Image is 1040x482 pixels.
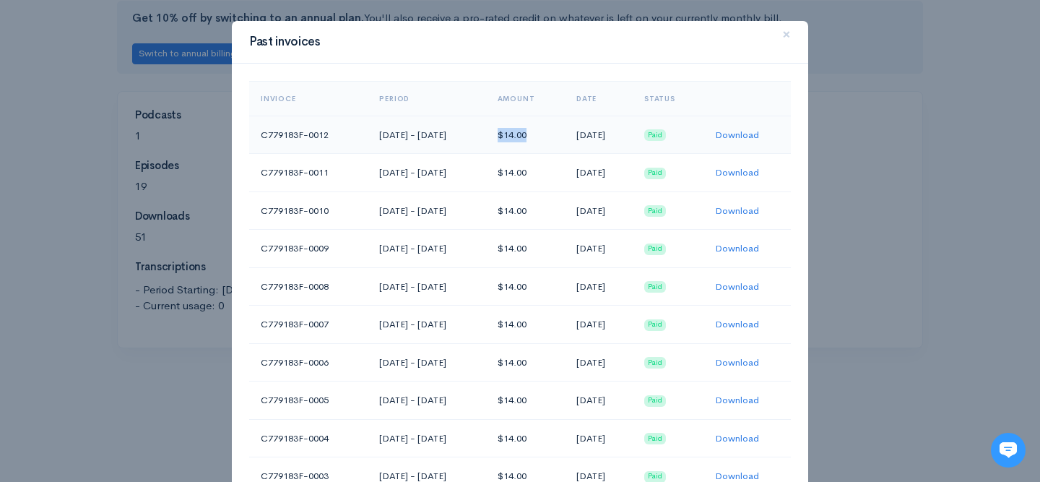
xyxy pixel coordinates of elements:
span: Paid [644,244,666,255]
td: [DATE] [565,230,633,268]
td: [DATE] - [DATE] [368,419,485,457]
a: Download [715,166,759,178]
td: [DATE] - [DATE] [368,267,485,306]
a: Download [715,242,759,254]
span: × [782,24,791,45]
span: Paid [644,319,666,331]
span: Paid [644,395,666,407]
td: [DATE] - [DATE] [368,154,485,192]
td: [DATE] - [DATE] [368,116,485,154]
h3: Past invoices [249,33,321,51]
td: $14.00 [486,267,565,306]
td: [DATE] - [DATE] [368,382,485,420]
td: $14.00 [486,230,565,268]
td: $14.00 [486,419,565,457]
td: [DATE] [565,343,633,382]
th: Period [368,81,485,116]
a: Download [715,394,759,406]
span: Paid [644,205,666,217]
a: Download [715,470,759,482]
p: Find an answer quickly [19,248,269,265]
h1: Hi 👋 [22,70,267,93]
td: C779183F-0006 [249,343,368,382]
th: Date [565,81,633,116]
th: Amount [486,81,565,116]
a: Download [715,318,759,330]
span: Paid [644,357,666,369]
input: Search articles [42,272,258,301]
td: [DATE] [565,419,633,457]
td: [DATE] - [DATE] [368,191,485,230]
span: Paid [644,129,666,141]
th: Invioce [249,81,368,116]
span: New conversation [93,200,173,212]
td: $14.00 [486,343,565,382]
a: Download [715,280,759,293]
td: [DATE] [565,116,633,154]
td: C779183F-0011 [249,154,368,192]
td: $14.00 [486,306,565,344]
span: Paid [644,281,666,293]
td: C779183F-0009 [249,230,368,268]
span: Paid [644,168,666,179]
h2: Just let us know if you need anything and we'll be happy to help! 🙂 [22,96,267,165]
td: [DATE] - [DATE] [368,343,485,382]
td: C779183F-0010 [249,191,368,230]
td: $14.00 [486,116,565,154]
td: [DATE] [565,267,633,306]
span: Paid [644,433,666,444]
td: $14.00 [486,154,565,192]
td: [DATE] - [DATE] [368,306,485,344]
a: Download [715,432,759,444]
a: Download [715,129,759,141]
button: New conversation [22,191,266,220]
td: C779183F-0008 [249,267,368,306]
td: $14.00 [486,382,565,420]
th: Status [633,81,703,116]
td: C779183F-0005 [249,382,368,420]
td: [DATE] [565,306,633,344]
td: [DATE] [565,382,633,420]
td: C779183F-0004 [249,419,368,457]
td: [DATE] [565,191,633,230]
td: [DATE] - [DATE] [368,230,485,268]
td: C779183F-0007 [249,306,368,344]
a: Download [715,356,759,369]
td: C779183F-0012 [249,116,368,154]
button: Close [765,15,808,55]
iframe: gist-messenger-bubble-iframe [991,433,1026,468]
td: [DATE] [565,154,633,192]
td: $14.00 [486,191,565,230]
a: Download [715,205,759,217]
